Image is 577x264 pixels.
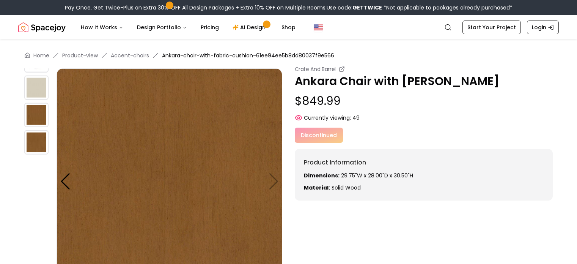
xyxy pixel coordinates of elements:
span: 49 [352,114,360,122]
button: Design Portfolio [131,20,193,35]
span: Ankara-chair-with-fabric-cushion-61ee94ee5b8dd80037f9e566 [162,52,334,59]
h6: Product Information [304,158,544,167]
span: Currently viewing: [304,114,351,122]
span: Solid Wood [332,184,361,191]
span: Use code: [327,4,382,11]
img: Spacejoy Logo [18,20,66,35]
nav: Global [18,15,559,40]
nav: breadcrumb [24,52,553,59]
a: Accent-chairs [111,52,149,59]
p: Ankara Chair with [PERSON_NAME] [295,74,553,88]
a: Start Your Project [462,21,521,34]
p: 29.75"W x 28.00"D x 30.50"H [304,172,544,179]
a: Home [33,52,49,59]
img: United States [314,23,323,32]
img: https://storage.googleapis.com/spacejoy-main/assets/61ee94ee5b8dd80037f9e566/product_7_6dp0b4ih25bg [24,76,49,100]
strong: Dimensions: [304,172,340,179]
a: Product-view [62,52,98,59]
a: Shop [275,20,302,35]
strong: Material: [304,184,330,191]
button: How It Works [75,20,129,35]
nav: Main [75,20,302,35]
small: Crate And Barrel [295,65,336,73]
div: Pay Once, Get Twice-Plus an Extra 30% OFF All Design Packages + Extra 10% OFF on Multiple Rooms. [65,4,513,11]
a: AI Design [226,20,274,35]
img: https://storage.googleapis.com/spacejoy-main/assets/61ee94ee5b8dd80037f9e566/product_8_e32pb08428kj [24,103,49,127]
a: Pricing [195,20,225,35]
img: https://storage.googleapis.com/spacejoy-main/assets/61ee94ee5b8dd80037f9e566/product_9_0gpop3k3l3in [24,130,49,155]
a: Login [527,21,559,34]
p: $849.99 [295,94,553,108]
span: *Not applicable to packages already purchased* [382,4,513,11]
b: GETTWICE [352,4,382,11]
a: Spacejoy [18,20,66,35]
img: https://storage.googleapis.com/spacejoy-main/assets/61ee94ee5b8dd80037f9e566/product_6_gnpl7kgemil6 [24,48,49,73]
